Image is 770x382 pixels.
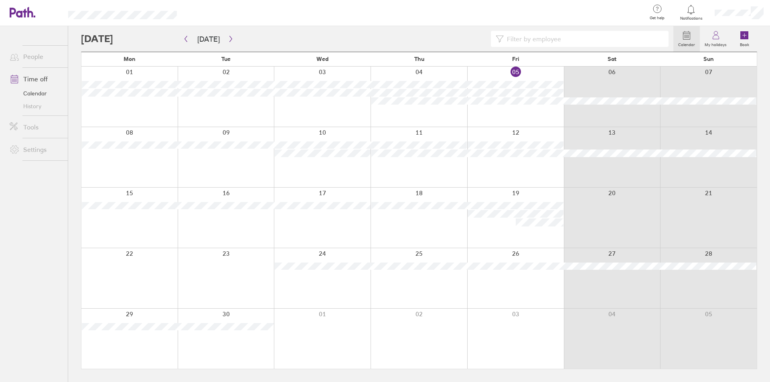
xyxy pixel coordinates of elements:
a: Book [731,26,757,52]
span: Sun [703,56,714,62]
button: [DATE] [191,32,226,46]
a: Tools [3,119,68,135]
span: Fri [512,56,519,62]
label: My holidays [700,40,731,47]
span: Notifications [678,16,704,21]
a: Settings [3,141,68,158]
span: Thu [414,56,424,62]
label: Book [735,40,754,47]
span: Get help [644,16,670,20]
input: Filter by employee [504,31,664,46]
a: People [3,49,68,65]
span: Tue [221,56,231,62]
a: Time off [3,71,68,87]
a: Calendar [3,87,68,100]
span: Wed [316,56,328,62]
span: Mon [124,56,136,62]
a: History [3,100,68,113]
a: Calendar [673,26,700,52]
a: Notifications [678,4,704,21]
label: Calendar [673,40,700,47]
a: My holidays [700,26,731,52]
span: Sat [608,56,616,62]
